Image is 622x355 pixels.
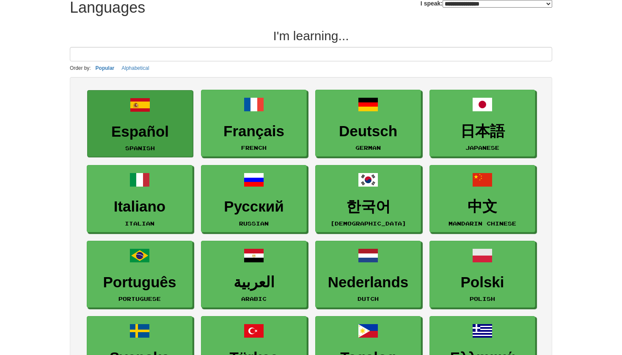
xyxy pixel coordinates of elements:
h3: Italiano [91,198,188,215]
h3: 中文 [434,198,531,215]
a: DeutschGerman [315,90,421,157]
h3: 日本語 [434,123,531,140]
a: العربيةArabic [201,241,307,308]
a: PolskiPolish [429,241,535,308]
small: Japanese [465,145,499,151]
h3: Nederlands [320,274,416,291]
h3: Deutsch [320,123,416,140]
small: French [241,145,267,151]
h2: I'm learning... [70,29,552,43]
a: PortuguêsPortuguese [87,241,193,308]
small: Russian [239,220,269,226]
a: FrançaisFrench [201,90,307,157]
small: Order by: [70,65,91,71]
small: Polish [470,296,495,302]
a: NederlandsDutch [315,241,421,308]
h3: 한국어 [320,198,416,215]
h3: Español [92,124,188,140]
small: [DEMOGRAPHIC_DATA] [330,220,406,226]
a: ItalianoItalian [87,165,193,232]
button: Alphabetical [119,63,151,73]
a: РусскийRussian [201,165,307,232]
h3: العربية [206,274,302,291]
h3: Русский [206,198,302,215]
small: Portuguese [118,296,161,302]
a: 中文Mandarin Chinese [429,165,535,232]
a: EspañolSpanish [87,90,193,157]
h3: Français [206,123,302,140]
button: Popular [93,63,117,73]
small: Mandarin Chinese [449,220,516,226]
a: 日本語Japanese [429,90,535,157]
a: 한국어[DEMOGRAPHIC_DATA] [315,165,421,232]
small: Arabic [241,296,267,302]
small: Dutch [358,296,379,302]
small: Spanish [125,145,155,151]
small: German [355,145,381,151]
small: Italian [125,220,154,226]
h3: Português [91,274,188,291]
h3: Polski [434,274,531,291]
